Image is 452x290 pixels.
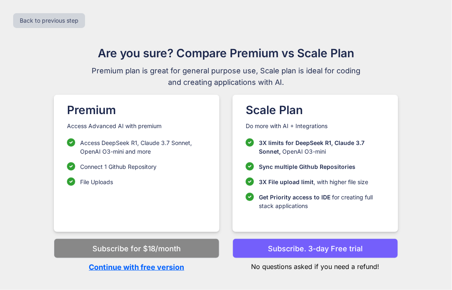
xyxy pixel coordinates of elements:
[67,178,75,186] img: checklist
[259,193,385,210] p: for creating full stack applications
[88,65,364,88] span: Premium plan is great for general purpose use, Scale plan is ideal for coding and creating applic...
[268,243,363,254] p: Subscribe. 3-day Free trial
[259,178,314,185] span: 3X File upload limit
[233,239,398,258] button: Subscribe. 3-day Free trial
[88,44,364,62] h1: Are you sure? Compare Premium vs Scale Plan
[246,193,254,201] img: checklist
[80,138,206,156] p: Access DeepSeek R1, Claude 3.7 Sonnet, OpenAI O3-mini and more
[246,122,385,130] p: Do more with AI + Integrations
[80,178,113,186] p: File Uploads
[246,162,254,171] img: checklist
[259,178,368,186] p: , with higher file size
[246,178,254,186] img: checklist
[67,138,75,147] img: checklist
[13,13,85,28] button: Back to previous step
[92,243,181,254] p: Subscribe for $18/month
[246,101,385,119] h1: Scale Plan
[67,101,206,119] h1: Premium
[246,138,254,147] img: checklist
[67,122,206,130] p: Access Advanced AI with premium
[259,139,364,155] span: 3X limits for DeepSeek R1, Claude 3.7 Sonnet,
[80,162,157,171] p: Connect 1 Github Repository
[233,258,398,271] p: No questions asked if you need a refund!
[67,162,75,171] img: checklist
[259,162,355,171] p: Sync multiple Github Repositories
[54,262,219,273] p: Continue with free version
[259,138,385,156] p: OpenAI O3-mini
[259,194,330,201] span: Get Priority access to IDE
[54,239,219,258] button: Subscribe for $18/month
